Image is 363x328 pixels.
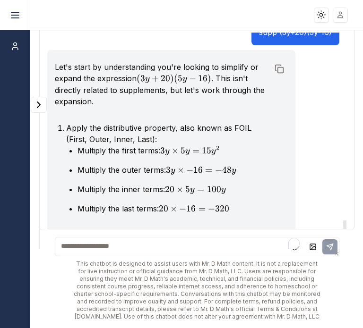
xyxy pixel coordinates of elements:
[171,166,175,175] span: y
[182,75,187,83] span: y
[55,61,269,107] p: Let's start by understanding you're looking to simplify or expand the expression . This isn't dir...
[334,8,347,22] img: placeholder-user.jpg
[222,165,232,175] span: 48
[137,73,140,84] span: (
[165,147,169,155] span: y
[159,203,168,214] span: 20
[31,97,47,113] button: Expand panel
[189,73,196,84] span: −
[207,73,211,84] span: )
[166,165,171,175] span: 3
[179,203,186,214] span: −
[177,165,184,175] span: ×
[78,203,269,214] li: Multiply the last terms:
[208,203,215,214] span: −
[170,203,177,214] span: ×
[176,184,183,194] span: ×
[66,122,269,215] li: Apply the distributive property, also known as FOIL (First, Outer, Inner, Last):
[145,75,149,83] span: y
[55,260,339,320] div: This chatbot is designed to assist users with Mr. D Math content. It is not a replacement for liv...
[181,145,185,156] span: 5
[216,144,219,152] span: 2
[55,237,339,256] textarea: To enrich screen reader interactions, please activate Accessibility in Grammarly extension settings
[152,73,159,84] span: +
[202,145,211,156] span: 15
[192,145,199,156] span: =
[199,203,206,214] span: =
[170,73,174,84] span: )
[172,145,179,156] span: ×
[198,73,207,84] span: 16
[186,203,196,214] span: 16
[174,73,178,84] span: (
[160,145,165,156] span: 3
[185,184,190,194] span: 5
[211,147,216,155] span: y
[78,184,269,195] li: Multiply the inner terms:
[232,166,236,175] span: y
[165,184,174,194] span: 20
[197,184,204,194] span: =
[78,145,269,157] li: Multiply the first terms:
[207,184,221,194] span: 100
[140,73,145,84] span: 3
[185,147,190,155] span: y
[215,203,229,214] span: 320
[161,73,170,84] span: 20
[193,165,203,175] span: 16
[190,185,194,194] span: y
[205,165,212,175] span: =
[78,164,269,176] li: Multiply the outer terms:
[178,73,182,84] span: 5
[186,165,193,175] span: −
[221,185,225,194] span: y
[215,165,222,175] span: −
